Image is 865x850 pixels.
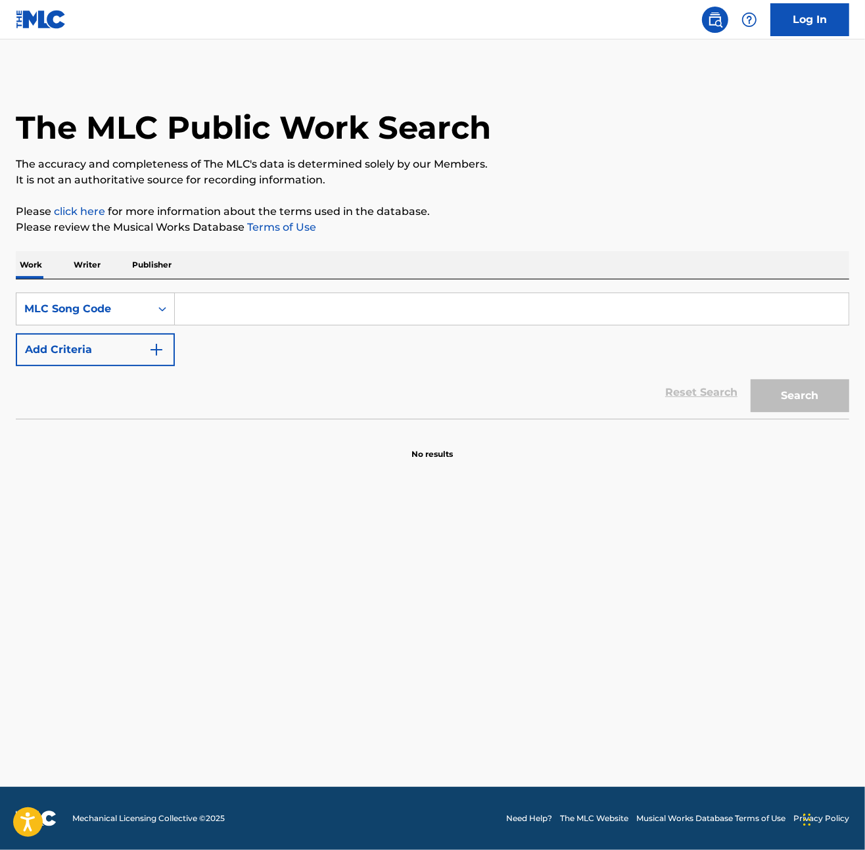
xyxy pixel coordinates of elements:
p: Work [16,251,46,279]
a: click here [54,205,105,218]
a: Log In [770,3,849,36]
div: Drag [803,800,811,839]
img: MLC Logo [16,10,66,29]
h1: The MLC Public Work Search [16,108,491,147]
p: It is not an authoritative source for recording information. [16,172,849,188]
a: Public Search [702,7,728,33]
p: No results [412,433,454,460]
a: The MLC Website [560,813,628,824]
p: Publisher [128,251,175,279]
img: 9d2ae6d4665cec9f34b9.svg [149,342,164,358]
p: Please for more information about the terms used in the database. [16,204,849,220]
p: The accuracy and completeness of The MLC's data is determined solely by our Members. [16,156,849,172]
a: Musical Works Database Terms of Use [636,813,785,824]
div: MLC Song Code [24,301,143,317]
iframe: Chat Widget [799,787,865,850]
form: Search Form [16,293,849,419]
a: Privacy Policy [793,813,849,824]
img: help [741,12,757,28]
img: search [707,12,723,28]
img: logo [16,811,57,826]
span: Mechanical Licensing Collective © 2025 [72,813,225,824]
a: Need Help? [506,813,552,824]
p: Writer [70,251,105,279]
button: Add Criteria [16,333,175,366]
p: Please review the Musical Works Database [16,220,849,235]
a: Terms of Use [245,221,316,233]
div: Help [736,7,762,33]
